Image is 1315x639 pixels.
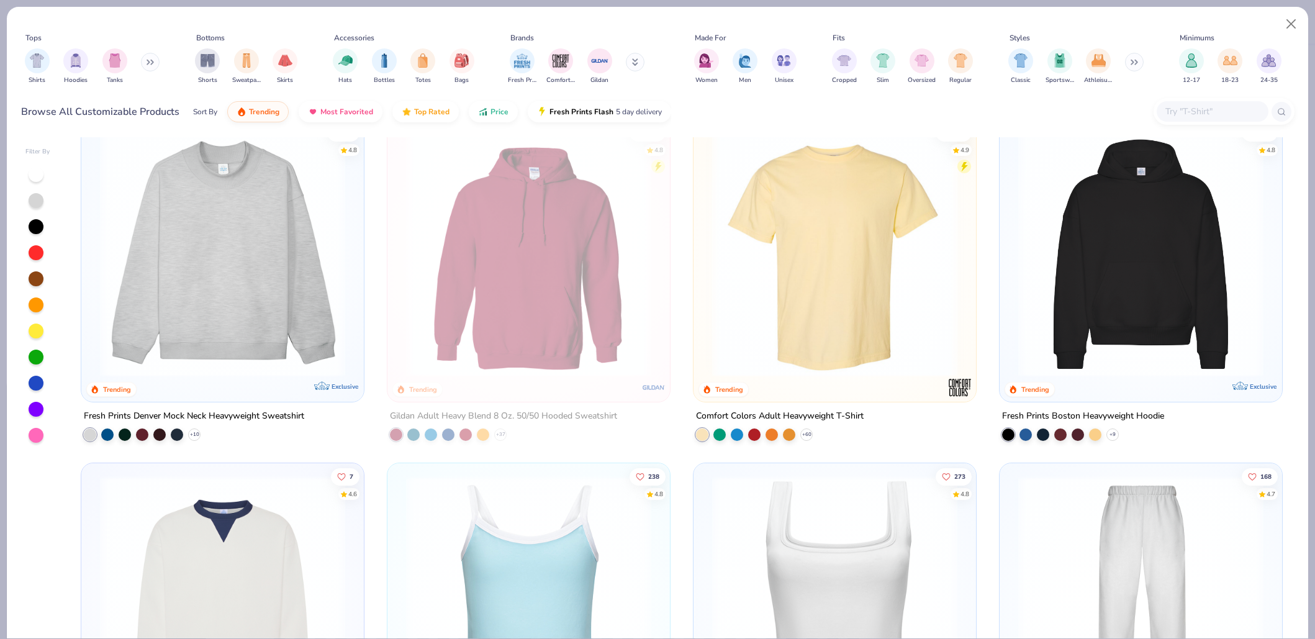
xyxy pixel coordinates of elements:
[232,48,261,85] div: filter for Sweatpants
[1014,53,1028,68] img: Classic Image
[1084,76,1113,85] span: Athleisure
[334,32,374,43] div: Accessories
[277,76,293,85] span: Skirts
[908,76,936,85] span: Oversized
[201,53,215,68] img: Shorts Image
[1185,53,1198,68] img: 12-17 Image
[320,107,373,117] span: Most Favorited
[546,76,575,85] span: Comfort Colors
[232,48,261,85] button: filter button
[249,107,279,117] span: Trending
[587,48,612,85] div: filter for Gildan
[414,107,450,117] span: Top Rated
[29,76,45,85] span: Shirts
[908,48,936,85] button: filter button
[348,145,356,155] div: 4.8
[549,107,613,117] span: Fresh Prints Flash
[227,101,289,122] button: Trending
[372,48,397,85] button: filter button
[508,48,536,85] button: filter button
[450,48,474,85] div: filter for Bags
[1257,48,1281,85] div: filter for 24-35
[837,53,851,68] img: Cropped Image
[1010,32,1030,43] div: Styles
[490,107,508,117] span: Price
[189,431,199,438] span: + 10
[348,490,356,499] div: 4.6
[232,76,261,85] span: Sweatpants
[349,474,353,480] span: 7
[1008,48,1033,85] div: filter for Classic
[1262,53,1276,68] img: 24-35 Image
[454,53,468,68] img: Bags Image
[706,132,964,377] img: 029b8af0-80e6-406f-9fdc-fdf898547912
[616,105,662,119] span: 5 day delivery
[351,132,609,377] img: a90f7c54-8796-4cb2-9d6e-4e9644cfe0fe
[1180,32,1214,43] div: Minimums
[1008,48,1033,85] button: filter button
[198,76,217,85] span: Shorts
[641,375,666,400] img: Gildan logo
[1046,48,1074,85] button: filter button
[410,48,435,85] div: filter for Totes
[1109,431,1116,438] span: + 9
[1218,48,1242,85] button: filter button
[25,32,42,43] div: Tops
[237,107,246,117] img: trending.gif
[1179,48,1204,85] button: filter button
[777,53,791,68] img: Unisex Image
[278,53,292,68] img: Skirts Image
[469,101,518,122] button: Price
[1221,76,1239,85] span: 18-23
[546,48,575,85] div: filter for Comfort Colors
[587,48,612,85] button: filter button
[64,76,88,85] span: Hoodies
[1164,104,1260,119] input: Try "T-Shirt"
[450,48,474,85] button: filter button
[1046,48,1074,85] div: filter for Sportswear
[63,48,88,85] div: filter for Hoodies
[400,132,657,377] img: 01756b78-01f6-4cc6-8d8a-3c30c1a0c8ac
[695,76,718,85] span: Women
[1002,409,1164,424] div: Fresh Prints Boston Heavyweight Hoodie
[392,101,459,122] button: Top Rated
[537,107,547,117] img: flash.gif
[738,53,752,68] img: Men Image
[733,48,757,85] div: filter for Men
[21,104,179,119] div: Browse All Customizable Products
[1012,132,1270,377] img: 91acfc32-fd48-4d6b-bdad-a4c1a30ac3fc
[1053,53,1067,68] img: Sportswear Image
[936,468,972,486] button: Like
[1280,12,1303,36] button: Close
[802,431,811,438] span: + 60
[1242,124,1278,141] button: Like
[94,132,351,377] img: f5d85501-0dbb-4ee4-b115-c08fa3845d83
[877,76,889,85] span: Slim
[832,48,857,85] div: filter for Cropped
[694,48,719,85] button: filter button
[299,101,382,122] button: Most Favorited
[772,48,797,85] button: filter button
[508,48,536,85] div: filter for Fresh Prints
[390,409,617,424] div: Gildan Adult Heavy Blend 8 Oz. 50/50 Hooded Sweatshirt
[1091,53,1106,68] img: Athleisure Image
[63,48,88,85] button: filter button
[949,76,972,85] span: Regular
[377,53,391,68] img: Bottles Image
[332,383,358,391] span: Exclusive
[30,53,44,68] img: Shirts Image
[1046,76,1074,85] span: Sportswear
[654,145,663,155] div: 4.8
[657,132,915,377] img: a164e800-7022-4571-a324-30c76f641635
[415,76,431,85] span: Totes
[630,468,666,486] button: Like
[1084,48,1113,85] button: filter button
[273,48,297,85] button: filter button
[870,48,895,85] button: filter button
[1218,48,1242,85] div: filter for 18-23
[1011,76,1031,85] span: Classic
[1267,490,1275,499] div: 4.7
[1084,48,1113,85] div: filter for Athleisure
[1257,48,1281,85] button: filter button
[308,107,318,117] img: most_fav.gif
